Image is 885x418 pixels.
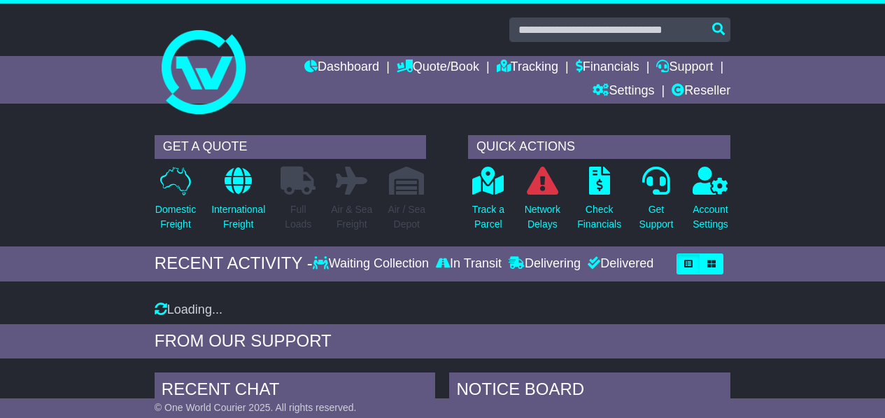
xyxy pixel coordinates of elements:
a: AccountSettings [692,166,729,239]
p: Get Support [639,202,673,232]
a: GetSupport [638,166,674,239]
p: Air & Sea Freight [331,202,372,232]
a: Dashboard [304,56,379,80]
span: © One World Courier 2025. All rights reserved. [155,402,357,413]
div: RECENT CHAT [155,372,436,410]
p: Air / Sea Depot [388,202,425,232]
div: Loading... [155,302,730,318]
p: Check Financials [577,202,621,232]
a: Reseller [672,80,730,104]
p: Track a Parcel [472,202,504,232]
div: Delivered [584,256,653,272]
p: Full Loads [281,202,316,232]
div: FROM OUR SUPPORT [155,331,730,351]
div: Delivering [505,256,584,272]
div: Waiting Collection [313,256,432,272]
div: NOTICE BOARD [449,372,730,410]
div: In Transit [432,256,505,272]
a: Settings [593,80,654,104]
a: InternationalFreight [211,166,266,239]
div: QUICK ACTIONS [468,135,730,159]
a: Financials [576,56,639,80]
p: Account Settings [693,202,728,232]
p: Network Delays [525,202,560,232]
p: Domestic Freight [155,202,196,232]
div: RECENT ACTIVITY - [155,253,313,274]
a: DomesticFreight [155,166,197,239]
div: GET A QUOTE [155,135,426,159]
a: Support [656,56,713,80]
a: Tracking [497,56,558,80]
a: NetworkDelays [524,166,561,239]
a: Track aParcel [472,166,505,239]
a: Quote/Book [397,56,479,80]
a: CheckFinancials [576,166,622,239]
p: International Freight [211,202,265,232]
